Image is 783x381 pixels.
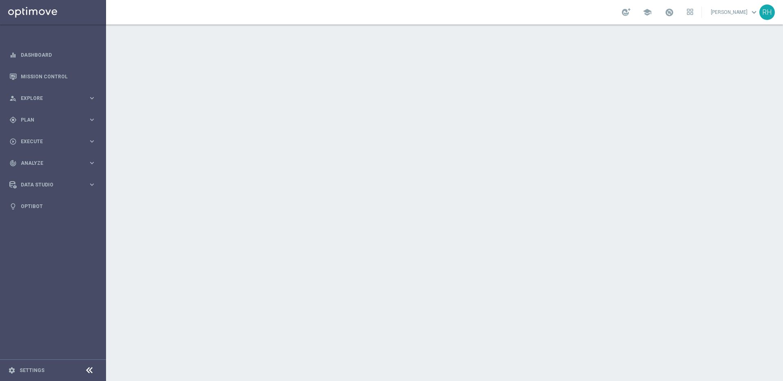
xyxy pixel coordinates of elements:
[9,138,17,145] i: play_circle_outline
[9,66,96,87] div: Mission Control
[88,159,96,167] i: keyboard_arrow_right
[9,181,88,188] div: Data Studio
[21,139,88,144] span: Execute
[21,182,88,187] span: Data Studio
[750,8,759,17] span: keyboard_arrow_down
[9,138,96,145] button: play_circle_outline Execute keyboard_arrow_right
[21,44,96,66] a: Dashboard
[9,117,96,123] button: gps_fixed Plan keyboard_arrow_right
[9,51,17,59] i: equalizer
[9,159,17,167] i: track_changes
[88,137,96,145] i: keyboard_arrow_right
[9,52,96,58] button: equalizer Dashboard
[9,95,96,102] button: person_search Explore keyboard_arrow_right
[88,181,96,188] i: keyboard_arrow_right
[9,182,96,188] button: Data Studio keyboard_arrow_right
[21,96,88,101] span: Explore
[9,159,88,167] div: Analyze
[20,368,44,373] a: Settings
[9,95,88,102] div: Explore
[8,367,15,374] i: settings
[21,117,88,122] span: Plan
[9,73,96,80] button: Mission Control
[21,66,96,87] a: Mission Control
[88,116,96,124] i: keyboard_arrow_right
[9,116,88,124] div: Plan
[9,203,96,210] button: lightbulb Optibot
[9,195,96,217] div: Optibot
[21,161,88,166] span: Analyze
[9,203,17,210] i: lightbulb
[710,6,759,18] a: [PERSON_NAME]keyboard_arrow_down
[9,138,88,145] div: Execute
[88,94,96,102] i: keyboard_arrow_right
[9,160,96,166] button: track_changes Analyze keyboard_arrow_right
[759,4,775,20] div: RH
[21,195,96,217] a: Optibot
[9,116,17,124] i: gps_fixed
[9,95,17,102] i: person_search
[9,44,96,66] div: Dashboard
[643,8,652,17] span: school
